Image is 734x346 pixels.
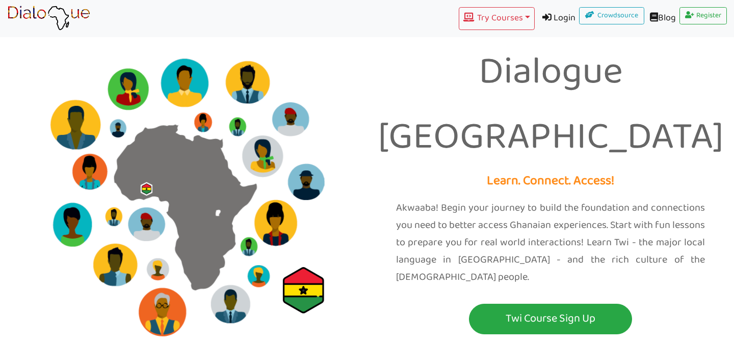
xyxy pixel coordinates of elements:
p: Twi Course Sign Up [471,309,630,328]
p: Learn. Connect. Access! [375,170,726,192]
p: Akwaaba! Begin your journey to build the foundation and connections you need to better access Gha... [396,199,705,286]
a: Blog [644,7,679,30]
p: Dialogue [GEOGRAPHIC_DATA] [375,41,726,170]
a: Register [679,7,727,24]
button: Try Courses [459,7,534,30]
a: Login [535,7,580,30]
button: Twi Course Sign Up [469,304,632,334]
img: learn African language platform app [7,6,90,31]
a: Crowdsource [579,7,644,24]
